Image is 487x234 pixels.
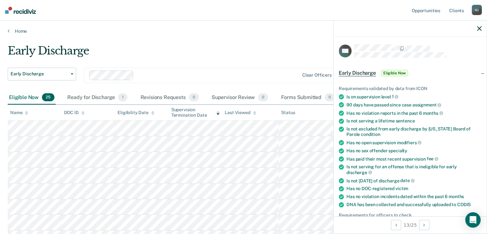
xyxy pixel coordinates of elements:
span: Early Discharge [339,70,376,76]
div: Has no DOC-registered [346,186,482,191]
span: sentence [395,118,415,123]
div: Early Discharge [8,44,373,63]
img: Recidiviz [5,7,36,14]
span: 0 [189,93,199,102]
div: Has no open supervision [346,140,482,146]
span: Early Discharge [11,71,68,77]
div: Status [281,110,295,115]
div: Last Viewed [225,110,256,115]
div: Has no violation incidents dated within the past 6 [346,194,482,199]
div: Supervisor Review [210,91,270,105]
div: Forms Submitted [280,91,336,105]
div: Is not serving a lifetime [346,118,482,124]
div: Is on supervision level [346,94,482,100]
div: 90 days have passed since case [346,102,482,108]
div: Requirements validated by data from ICON [339,86,482,91]
div: Has no sex offender [346,148,482,154]
div: Ready for Discharge [66,91,129,105]
span: 0 [325,93,335,102]
div: Clear officers [302,72,332,78]
div: Eligibility Date [118,110,154,115]
div: Has no violation reports in the past 6 [346,110,482,116]
div: DOC ID [64,110,85,115]
div: Is not [DATE] of discharge [346,178,482,184]
span: 1 [118,93,127,102]
span: modifiers [397,140,422,145]
span: specialty [388,148,407,153]
span: condition [361,132,380,137]
div: H J [472,5,482,15]
span: discharge [346,170,372,175]
div: Early DischargeEligible Now [334,63,487,83]
div: Has paid their most recent supervision [346,156,482,162]
span: 1 [392,94,399,99]
span: months [423,111,443,116]
span: Eligible Now [381,70,408,76]
span: victim [395,186,408,191]
span: 25 [42,93,54,102]
div: Revisions Requests [139,91,200,105]
span: months [449,194,464,199]
div: DNA has been collected and successfully uploaded to [346,202,482,207]
div: Supervision Termination Date [171,107,220,118]
div: Name [10,110,28,115]
a: Home [8,28,479,34]
div: Is not serving for an offense that is ineligible for early [346,164,482,175]
div: Requirements for officers to check [339,213,482,218]
button: Previous Opportunity [391,220,401,230]
button: Next Opportunity [419,220,429,230]
div: 13 / 25 [334,216,487,233]
span: assignment [412,102,441,107]
div: Eligible Now [8,91,56,105]
div: Is not excluded from early discharge by [US_STATE] Board of Parole [346,126,482,137]
span: 0 [258,93,268,102]
div: Open Intercom Messenger [465,212,481,228]
span: date [400,178,414,183]
span: CODIS [457,202,471,207]
span: fee [427,156,438,161]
